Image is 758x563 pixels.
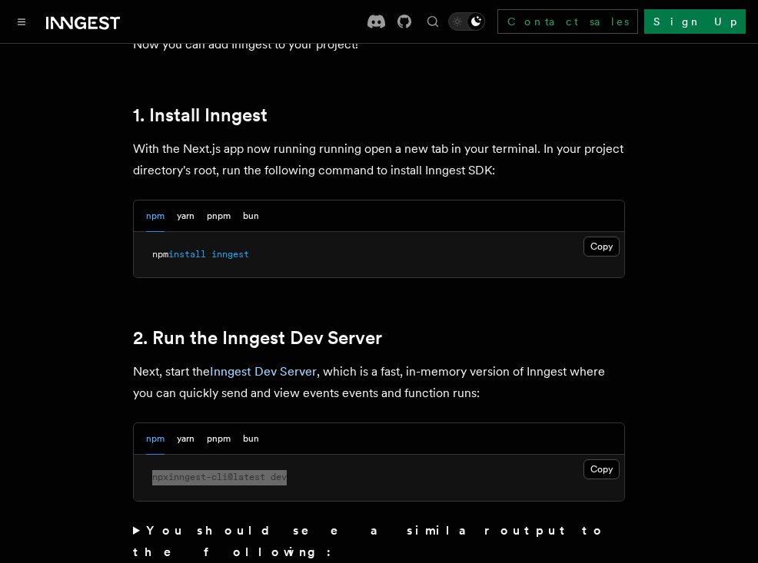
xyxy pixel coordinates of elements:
button: yarn [177,200,194,232]
button: pnpm [207,200,231,232]
span: install [168,249,206,260]
button: bun [243,200,259,232]
summary: You should see a similar output to the following: [133,520,625,563]
button: npm [146,423,165,455]
button: Toggle dark mode [448,12,485,31]
span: npm [152,249,168,260]
button: npm [146,200,165,232]
button: yarn [177,423,194,455]
button: pnpm [207,423,231,455]
button: Copy [583,459,620,479]
strong: You should see a similar output to the following: [133,523,606,559]
a: 2. Run the Inngest Dev Server [133,327,382,349]
a: Inngest Dev Server [210,364,317,379]
p: With the Next.js app now running running open a new tab in your terminal. In your project directo... [133,138,625,181]
a: 1. Install Inngest [133,104,268,126]
span: dev [271,472,287,482]
a: Sign Up [644,9,746,34]
a: Contact sales [497,9,638,34]
span: npx [152,472,168,482]
button: Toggle navigation [12,12,31,31]
span: inngest [211,249,249,260]
button: bun [243,423,259,455]
button: Copy [583,237,620,257]
p: Next, start the , which is a fast, in-memory version of Inngest where you can quickly send and vi... [133,361,625,404]
span: inngest-cli@latest [168,472,265,482]
button: Find something... [424,12,442,31]
p: Now you can add Inngest to your project! [133,34,625,55]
